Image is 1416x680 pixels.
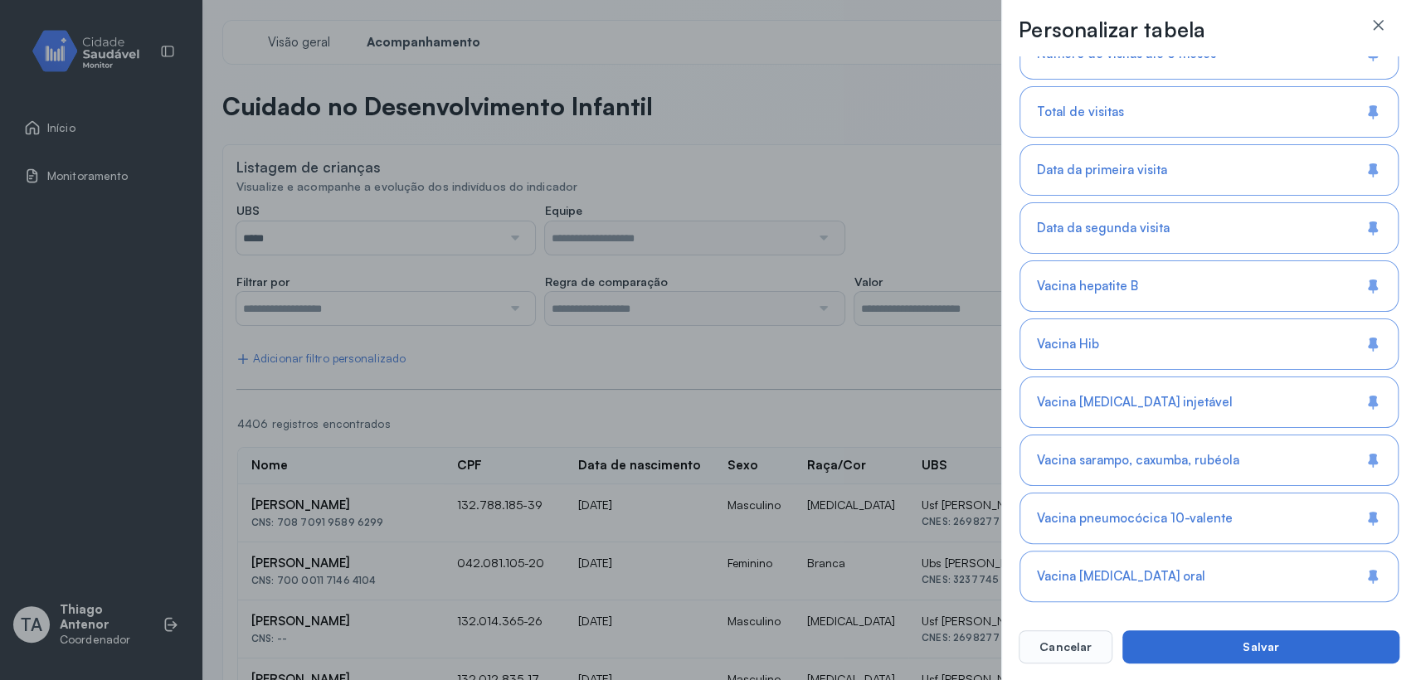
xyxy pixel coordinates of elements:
button: Cancelar [1019,630,1112,663]
span: Data da segunda visita [1037,221,1170,236]
h3: Personalizar tabela [1019,17,1205,43]
span: Total de visitas [1037,104,1124,120]
span: Vacina Hib [1037,337,1099,352]
span: Vacina [MEDICAL_DATA] oral [1037,569,1205,585]
span: Vacina [MEDICAL_DATA] injetável [1037,395,1233,410]
button: Salvar [1122,630,1399,663]
span: Vacina pneumocócica 10-valente [1037,511,1233,527]
span: Data da primeira visita [1037,163,1167,178]
span: Vacina sarampo, caxumba, rubéola [1037,453,1239,469]
span: Vacina hepatite B [1037,279,1138,294]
